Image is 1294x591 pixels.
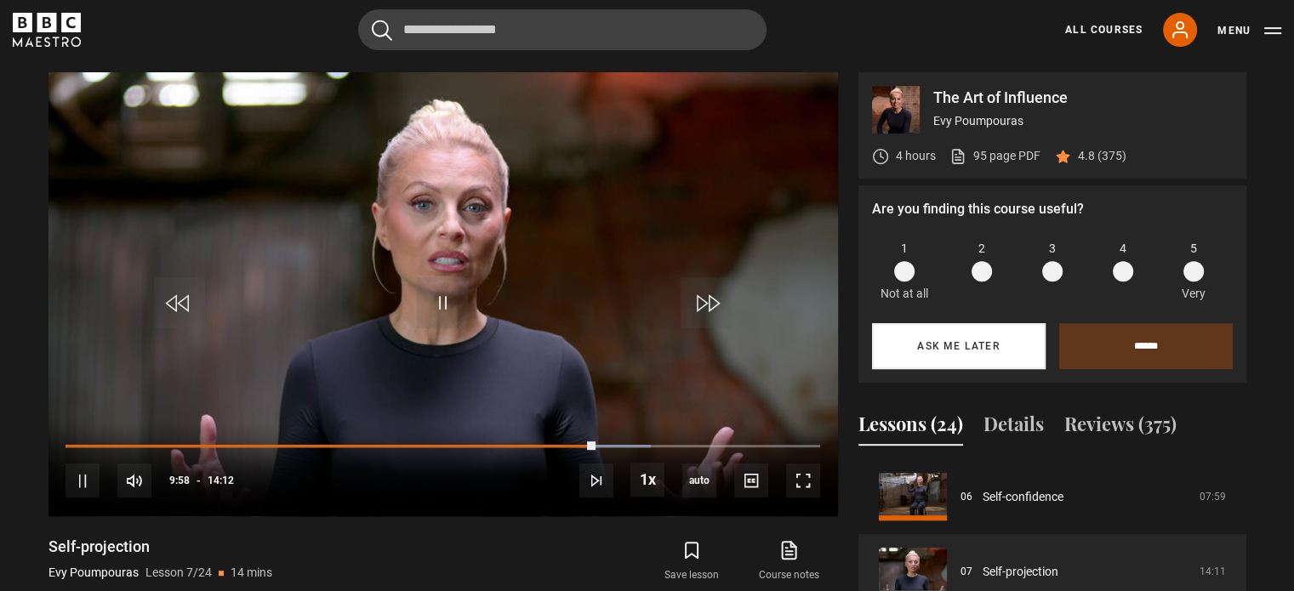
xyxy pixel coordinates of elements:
[933,90,1233,105] p: The Art of Influence
[13,13,81,47] svg: BBC Maestro
[66,463,100,497] button: Pause
[197,475,201,486] span: -
[358,9,767,50] input: Search
[896,147,936,165] p: 4 hours
[1120,240,1126,258] span: 4
[48,72,838,516] video-js: Video Player
[949,147,1040,165] a: 95 page PDF
[643,537,740,586] button: Save lesson
[145,564,212,582] p: Lesson 7/24
[48,564,139,582] p: Evy Poumpouras
[1065,22,1143,37] a: All Courses
[682,463,716,497] span: auto
[117,463,151,497] button: Mute
[1217,22,1281,39] button: Toggle navigation
[978,240,985,258] span: 2
[1190,240,1197,258] span: 5
[1177,285,1211,303] p: Very
[901,240,908,258] span: 1
[872,323,1046,369] button: Ask me later
[933,112,1233,130] p: Evy Poumpouras
[1078,147,1126,165] p: 4.8 (375)
[983,563,1058,581] a: Self-projection
[881,285,928,303] p: Not at all
[734,463,768,497] button: Captions
[48,537,272,557] h1: Self-projection
[372,20,392,41] button: Submit the search query
[983,488,1063,506] a: Self-confidence
[786,463,820,497] button: Fullscreen
[858,410,963,446] button: Lessons (24)
[1049,240,1056,258] span: 3
[169,465,190,496] span: 9:58
[208,465,234,496] span: 14:12
[1064,410,1177,446] button: Reviews (375)
[579,463,613,497] button: Next Lesson
[983,410,1044,446] button: Details
[630,463,664,497] button: Playback Rate
[872,199,1233,219] p: Are you finding this course useful?
[740,537,837,586] a: Course notes
[66,445,819,448] div: Progress Bar
[231,564,272,582] p: 14 mins
[682,463,716,497] div: Current quality: 1080p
